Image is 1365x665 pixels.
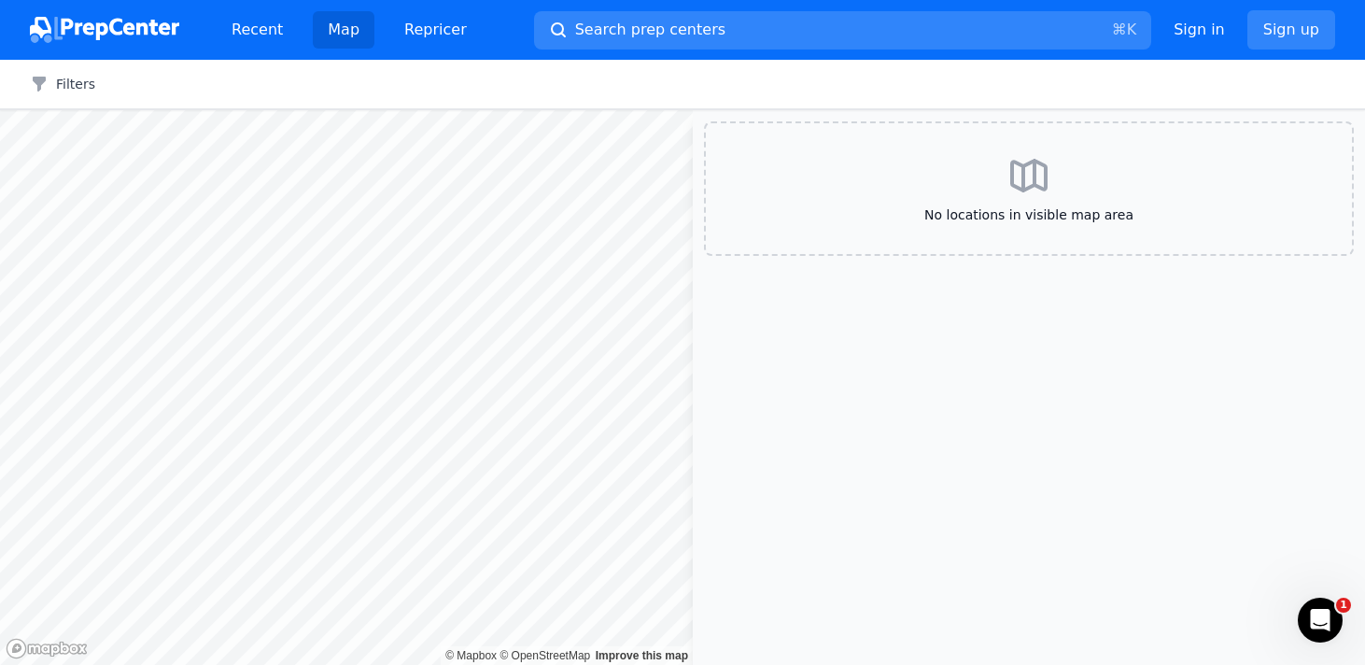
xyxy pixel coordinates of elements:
[534,11,1151,50] button: Search prep centers⌘K
[30,17,179,43] img: PrepCenter
[596,649,688,662] a: Map feedback
[736,205,1322,224] span: No locations in visible map area
[30,75,95,93] button: Filters
[575,19,725,41] span: Search prep centers
[1112,21,1127,38] kbd: ⌘
[1247,10,1335,50] a: Sign up
[445,649,497,662] a: Mapbox
[1127,21,1137,38] kbd: K
[217,11,298,49] a: Recent
[500,649,590,662] a: OpenStreetMap
[389,11,482,49] a: Repricer
[1298,598,1343,643] iframe: Intercom live chat
[313,11,374,49] a: Map
[1336,598,1351,613] span: 1
[6,638,88,659] a: Mapbox logo
[1174,19,1225,41] a: Sign in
